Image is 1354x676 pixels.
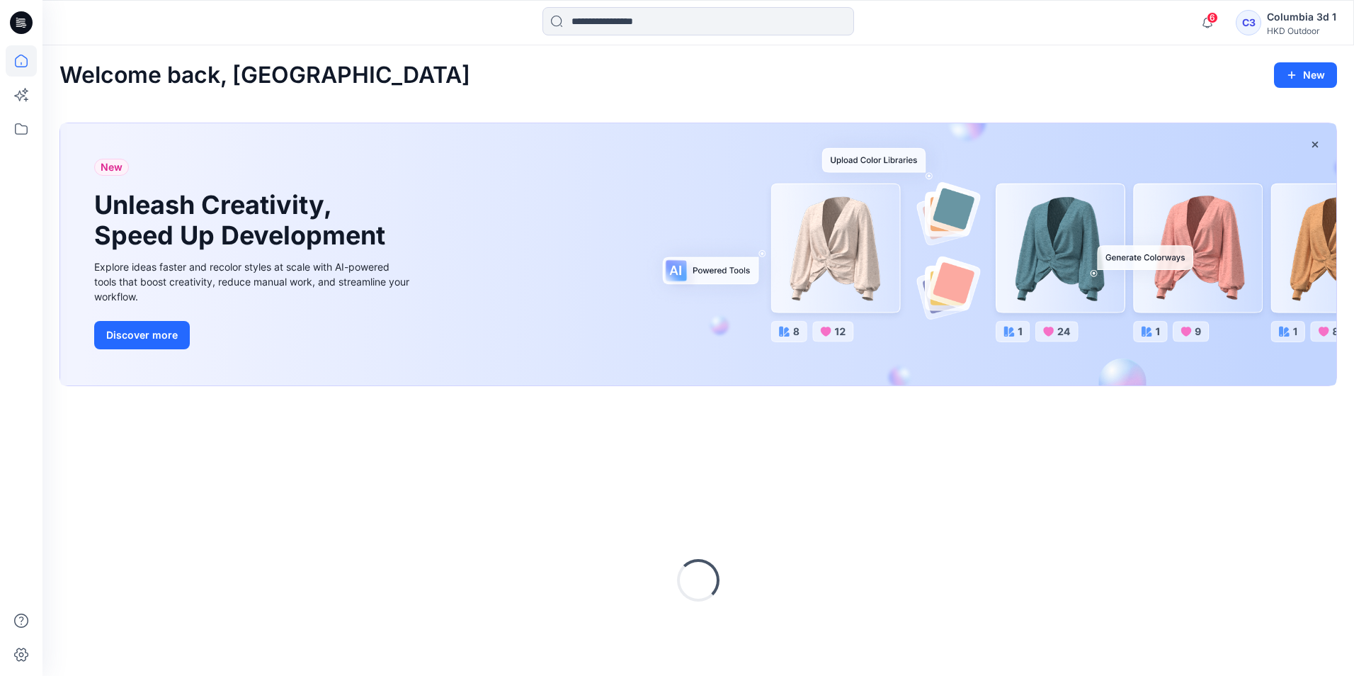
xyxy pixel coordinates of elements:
[1267,9,1336,26] div: Columbia 3d 1
[1267,26,1336,36] div: HKD Outdoor
[94,259,413,304] div: Explore ideas faster and recolor styles at scale with AI-powered tools that boost creativity, red...
[101,159,123,176] span: New
[94,321,190,349] button: Discover more
[94,321,413,349] a: Discover more
[1236,10,1261,35] div: C3
[1274,62,1337,88] button: New
[1207,12,1218,23] span: 6
[59,62,470,89] h2: Welcome back, [GEOGRAPHIC_DATA]
[94,190,392,251] h1: Unleash Creativity, Speed Up Development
